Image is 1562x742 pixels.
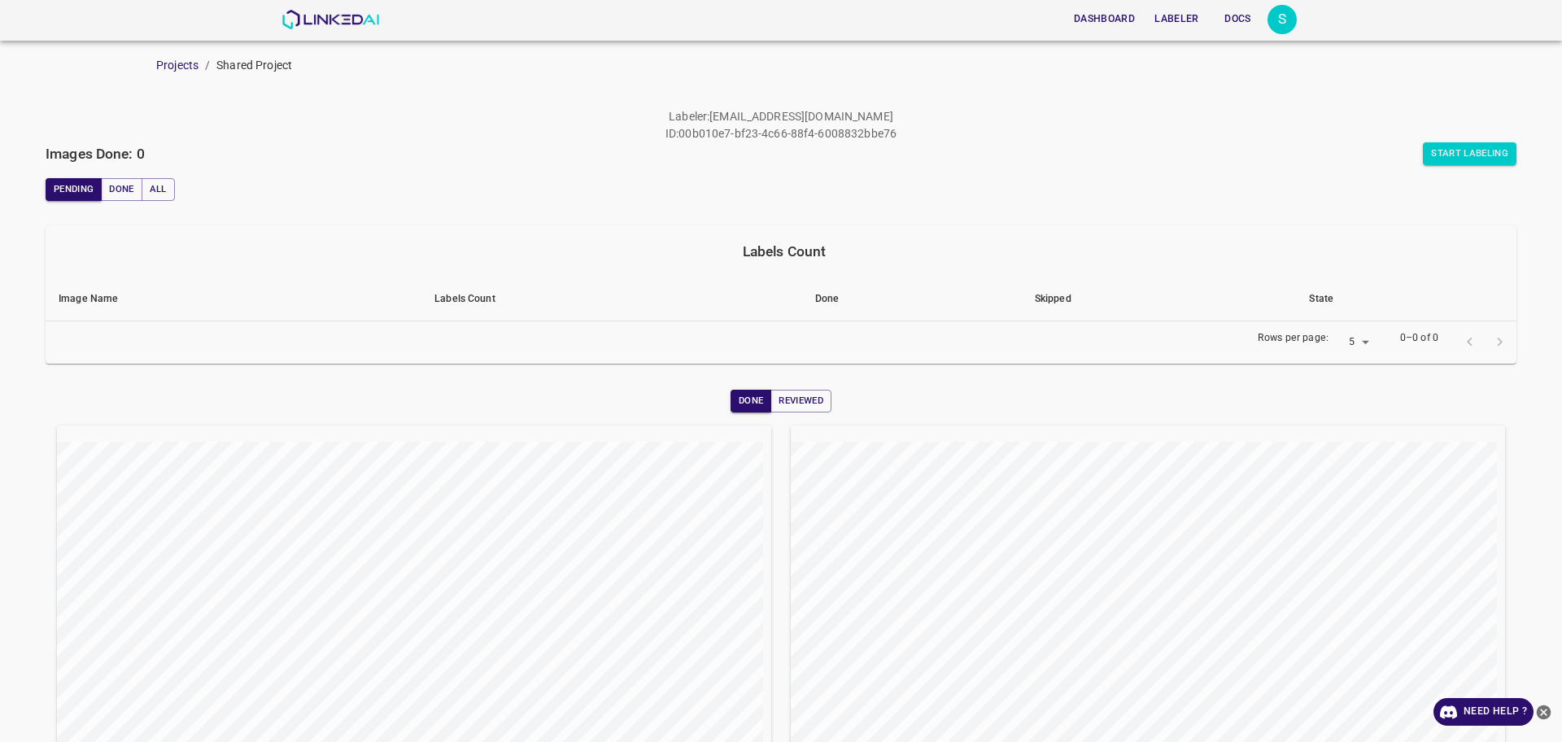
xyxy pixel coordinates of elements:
[1267,5,1297,34] div: S
[669,108,709,125] p: Labeler :
[1067,6,1141,33] button: Dashboard
[709,108,893,125] p: [EMAIL_ADDRESS][DOMAIN_NAME]
[1423,142,1516,165] button: Start Labeling
[205,57,210,74] li: /
[1258,331,1329,346] p: Rows per page:
[665,125,678,142] p: ID :
[1212,6,1264,33] button: Docs
[1400,331,1438,346] p: 0–0 of 0
[281,10,380,29] img: LinkedAI
[1433,698,1534,726] a: Need Help ?
[46,277,421,321] th: Image Name
[770,390,831,412] button: Reviewed
[1296,277,1516,321] th: State
[1209,2,1267,36] a: Docs
[731,390,771,412] button: Done
[156,57,1562,74] nav: breadcrumb
[46,142,145,165] h6: Images Done: 0
[802,277,1022,321] th: Done
[1267,5,1297,34] button: Open settings
[678,125,897,142] p: 00b010e7-bf23-4c66-88f4-6008832bbe76
[1022,277,1297,321] th: Skipped
[156,59,199,72] a: Projects
[1335,332,1374,354] div: 5
[1534,698,1554,726] button: close-help
[1064,2,1145,36] a: Dashboard
[1145,2,1208,36] a: Labeler
[216,57,292,74] p: Shared Project
[142,178,175,201] button: All
[101,178,142,201] button: Done
[46,178,102,201] button: Pending
[1148,6,1205,33] button: Labeler
[59,240,1510,263] div: Labels Count
[421,277,802,321] th: Labels Count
